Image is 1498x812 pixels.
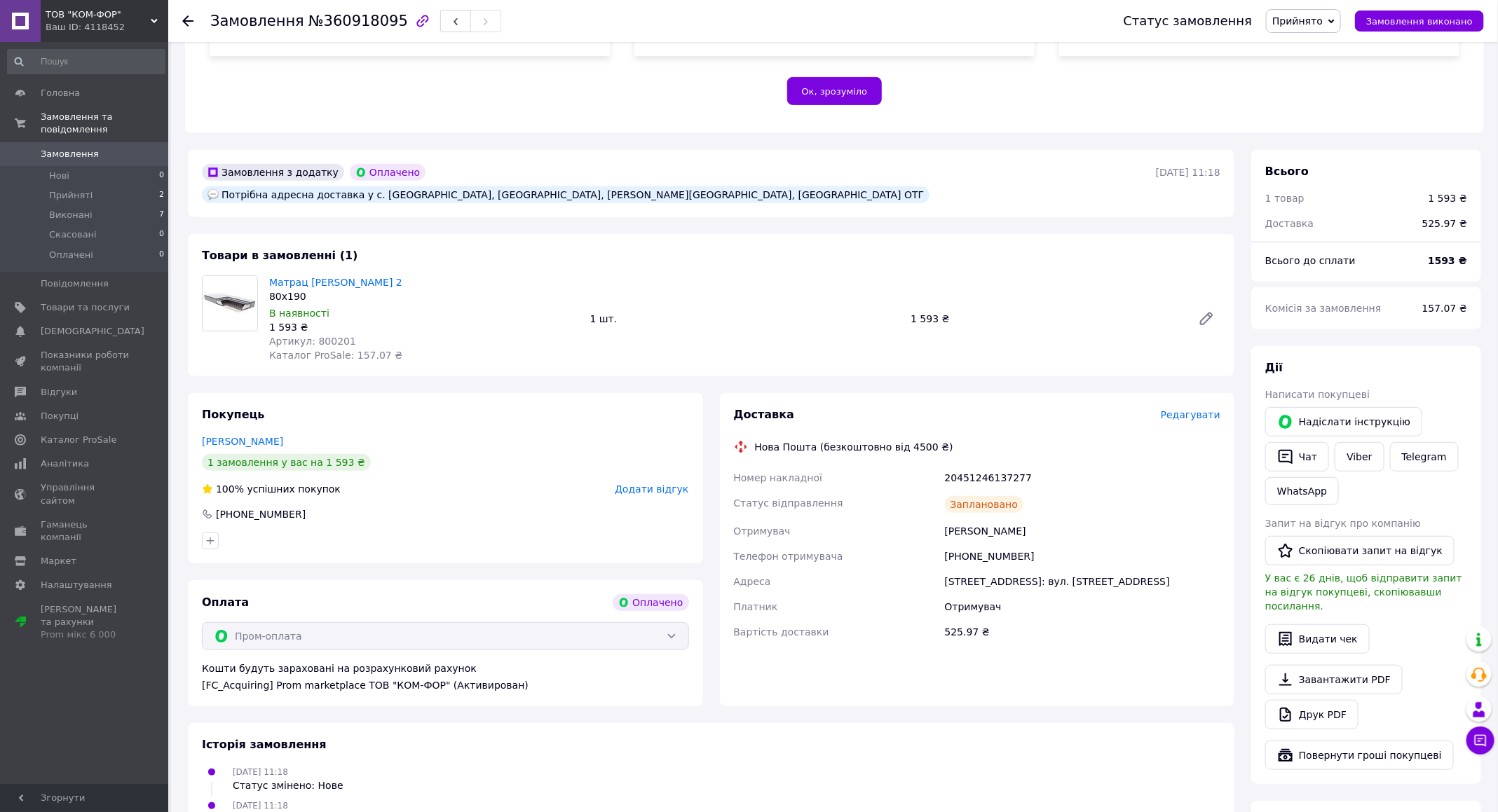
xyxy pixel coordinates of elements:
span: Відгуки [41,386,77,399]
div: [FC_Acquiring] Prom marketplace ТОВ "КОМ-ФОР" (Активирован) [202,678,689,692]
span: Виконані [49,209,93,221]
button: Скопіювати запит на відгук [1265,536,1455,565]
div: 1 замовлення у вас на 1 593 ₴ [202,454,371,471]
div: 1 593 ₴ [905,309,1187,329]
b: 1593 ₴ [1428,255,1467,266]
a: Telegram [1390,442,1459,472]
span: Замовлення [210,13,304,29]
span: Гаманець компанії [41,518,130,544]
div: [STREET_ADDRESS]: вул. [STREET_ADDRESS] [942,569,1223,594]
div: Заплановано [945,496,1024,513]
span: [DEMOGRAPHIC_DATA] [41,325,144,338]
span: [DATE] 11:18 [233,767,288,777]
div: 1 593 ₴ [269,320,579,334]
span: Покупець [202,408,265,421]
div: Нова Пошта (безкоштовно від 4500 ₴) [751,440,957,454]
span: 1 товар [1265,193,1305,204]
div: [PERSON_NAME] [942,518,1223,544]
div: [PHONE_NUMBER] [215,507,307,521]
button: Надіслати інструкцію [1265,407,1422,436]
button: Видати чек [1265,624,1370,654]
button: Замовлення виконано [1355,11,1484,32]
img: Матрац Айдар 2 [203,283,257,324]
span: Замовлення [41,148,99,160]
div: 80х190 [269,289,579,303]
span: №360918095 [308,13,408,29]
div: успішних покупок [202,482,341,496]
div: Статус змінено: Нове [233,778,343,792]
button: Повернути гроші покупцеві [1265,741,1454,770]
div: 1 шт. [585,309,906,329]
div: Кошти будуть зараховані на розрахунковий рахунок [202,661,689,692]
span: 2 [159,189,164,202]
img: :speech_balloon: [207,189,219,200]
span: Всього до сплати [1265,255,1356,266]
span: Прийняті [49,189,93,202]
input: Пошук [7,49,165,74]
div: 525.97 ₴ [1414,208,1476,239]
div: 20451246137277 [942,465,1223,490]
div: Повернутися назад [182,14,193,28]
span: Запит на відгук про компанію [1265,518,1421,529]
span: Додати відгук [615,483,688,495]
div: Оплачено [613,594,688,611]
span: Номер накладної [734,472,823,483]
div: Замовлення з додатку [202,164,344,181]
div: Ваш ID: 4118452 [46,21,168,34]
span: [DATE] 11:18 [233,801,288,811]
span: Товари та послуги [41,301,130,314]
a: Завантажити PDF [1265,665,1403,694]
span: Прийнято [1272,15,1323,27]
span: Товари в замовленні (1) [202,249,358,262]
span: Замовлення та повідомлення [41,111,168,136]
span: Написати покупцеві [1265,389,1370,400]
span: Артикул: 800201 [269,336,356,347]
a: [PERSON_NAME] [202,436,283,447]
div: Prom мікс 6 000 [41,628,130,641]
a: Матрац [PERSON_NAME] 2 [269,277,402,288]
span: Повідомлення [41,277,109,290]
span: 157.07 ₴ [1422,303,1467,314]
span: Аналітика [41,457,89,470]
span: Управління сайтом [41,481,130,507]
div: 1 593 ₴ [1429,191,1467,205]
span: Замовлення виконано [1366,16,1473,27]
div: Потрібна адресна доставка у с. [GEOGRAPHIC_DATA], [GEOGRAPHIC_DATA], [PERSON_NAME][GEOGRAPHIC_DAT... [202,186,930,203]
span: 0 [159,170,164,182]
div: Оплачено [350,164,425,181]
span: Платник [734,601,778,612]
time: [DATE] 11:18 [1156,167,1220,178]
span: Покупці [41,410,79,422]
span: [PERSON_NAME] та рахунки [41,603,130,642]
span: Скасовані [49,228,97,241]
span: Нові [49,170,69,182]
span: Історія замовлення [202,738,327,751]
span: Головна [41,87,80,99]
a: Редагувати [1192,305,1220,333]
button: Чат з покупцем [1466,727,1494,755]
span: 100% [216,483,244,495]
span: Вартість доставки [734,626,829,638]
button: Чат [1265,442,1329,472]
div: [PHONE_NUMBER] [942,544,1223,569]
span: Каталог ProSale: 157.07 ₴ [269,350,402,361]
span: Каталог ProSale [41,434,116,446]
span: Отримувач [734,525,791,537]
span: Статус відправлення [734,497,843,509]
span: 7 [159,209,164,221]
span: Оплата [202,596,249,609]
span: Комісія за замовлення [1265,303,1382,314]
span: Налаштування [41,579,112,591]
a: Друк PDF [1265,700,1359,729]
span: Адреса [734,576,771,587]
span: Ок, зрозуміло [802,86,868,97]
div: 525.97 ₴ [942,619,1223,645]
span: Дії [1265,361,1283,374]
a: Viber [1335,442,1384,472]
a: WhatsApp [1265,477,1339,505]
span: ТОВ "КОМ-ФОР" [46,8,151,21]
span: Доставка [734,408,795,421]
span: Оплачені [49,249,93,261]
span: Телефон отримувача [734,551,843,562]
div: Отримувач [942,594,1223,619]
